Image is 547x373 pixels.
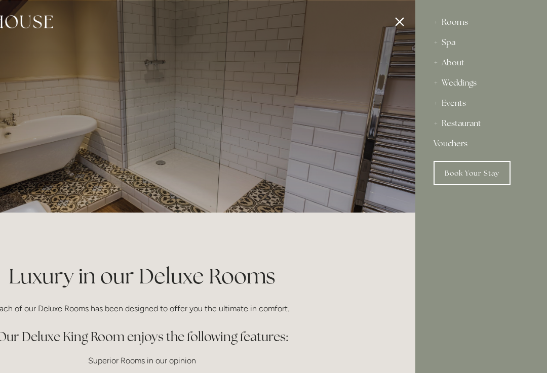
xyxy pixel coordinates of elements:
[434,93,529,113] div: Events
[434,113,529,134] div: Restaurant
[434,161,511,185] a: Book Your Stay
[434,32,529,53] div: Spa
[434,53,529,73] div: About
[434,73,529,93] div: Weddings
[434,12,529,32] div: Rooms
[434,134,529,154] a: Vouchers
